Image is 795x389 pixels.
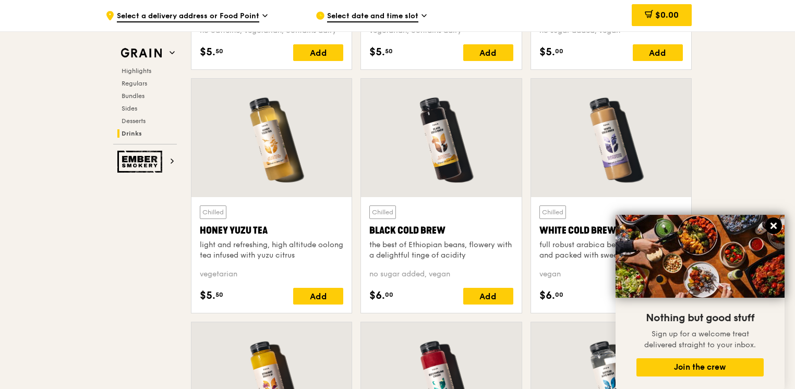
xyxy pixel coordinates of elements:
div: full robust arabica beans, cold brewed and packed with sweet, nutty goodness [539,240,683,261]
div: no sugar added, vegan [369,269,513,279]
div: Add [463,288,513,305]
span: Bundles [122,92,144,100]
div: vegetarian [200,269,343,279]
div: Chilled [539,205,566,219]
span: $0.00 [655,10,679,20]
button: Join the crew [636,358,764,376]
div: vegan [539,269,683,279]
span: $5. [200,288,215,303]
img: Ember Smokery web logo [117,151,165,173]
div: the best of Ethiopian beans, flowery with a delightful tinge of acidity [369,240,513,261]
button: Close [765,217,782,234]
span: Sign up for a welcome treat delivered straight to your inbox. [644,330,756,349]
span: $5. [200,44,215,60]
span: Select a delivery address or Food Point [117,11,259,22]
div: Chilled [369,205,396,219]
div: Add [463,44,513,61]
div: Add [633,44,683,61]
div: Honey Yuzu Tea [200,223,343,238]
div: Add [293,288,343,305]
span: 50 [215,290,223,299]
span: Highlights [122,67,151,75]
div: Chilled [200,205,226,219]
span: 00 [555,290,563,299]
div: Add [293,44,343,61]
div: light and refreshing, high altitude oolong tea infused with yuzu citrus [200,240,343,261]
span: $5. [539,44,555,60]
span: 00 [385,290,393,299]
img: Grain web logo [117,44,165,63]
div: Black Cold Brew [369,223,513,238]
span: $5. [369,44,385,60]
span: Select date and time slot [327,11,418,22]
span: Desserts [122,117,146,125]
span: Regulars [122,80,147,87]
img: DSC07876-Edit02-Large.jpeg [616,215,785,298]
span: Sides [122,105,137,112]
span: 00 [555,47,563,55]
span: $6. [369,288,385,303]
span: Nothing but good stuff [646,312,754,324]
span: 50 [385,47,393,55]
div: White Cold Brew [539,223,683,238]
span: 50 [215,47,223,55]
span: $6. [539,288,555,303]
span: Drinks [122,130,142,137]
